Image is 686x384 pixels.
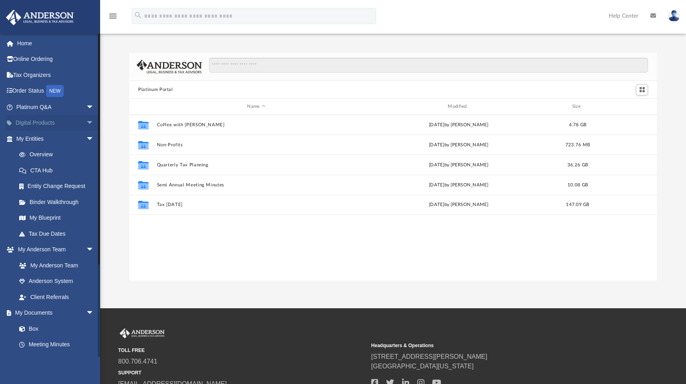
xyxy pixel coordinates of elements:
div: [DATE] by [PERSON_NAME] [359,121,558,129]
a: My Blueprint [11,210,102,226]
a: [GEOGRAPHIC_DATA][US_STATE] [371,363,474,370]
div: [DATE] by [PERSON_NAME] [359,162,558,169]
small: SUPPORT [118,369,366,376]
button: Non-Profits [157,142,356,148]
i: search [134,11,143,20]
a: Anderson System [11,273,102,289]
span: 10.08 GB [567,183,588,187]
button: Coffee with [PERSON_NAME] [157,122,356,127]
button: Tax [DATE] [157,202,356,207]
span: arrow_drop_down [86,131,102,147]
div: NEW [46,85,64,97]
a: CTA Hub [11,162,106,178]
img: User Pic [668,10,680,22]
a: Client Referrals [11,289,102,305]
a: Overview [11,147,106,163]
div: Name [157,103,356,110]
small: TOLL FREE [118,347,366,354]
span: arrow_drop_down [86,115,102,131]
span: 4.78 GB [569,123,587,127]
a: Platinum Q&Aarrow_drop_down [6,99,106,115]
a: My Anderson Team [11,257,98,273]
img: Anderson Advisors Platinum Portal [4,10,76,25]
a: Meeting Minutes [11,337,102,353]
a: Tax Organizers [6,67,106,83]
div: Modified [359,103,558,110]
button: Platinum Portal [138,86,173,93]
i: menu [108,11,118,21]
input: Search files and folders [209,58,648,73]
span: 147.09 GB [566,202,589,207]
span: arrow_drop_down [86,305,102,321]
div: Size [562,103,594,110]
button: Switch to Grid View [636,84,648,95]
a: My Entitiesarrow_drop_down [6,131,106,147]
div: [DATE] by [PERSON_NAME] [359,141,558,149]
div: [DATE] by [PERSON_NAME] [359,182,558,189]
a: My Documentsarrow_drop_down [6,305,102,321]
div: id [597,103,653,110]
a: Box [11,321,98,337]
a: Entity Change Request [11,178,106,194]
span: 36.26 GB [567,163,588,167]
a: Digital Productsarrow_drop_down [6,115,106,131]
a: [STREET_ADDRESS][PERSON_NAME] [371,353,487,360]
a: Home [6,35,106,51]
img: Anderson Advisors Platinum Portal [118,328,166,339]
a: Online Ordering [6,51,106,67]
a: 800.706.4741 [118,358,157,365]
a: Binder Walkthrough [11,194,106,210]
div: [DATE] by [PERSON_NAME] [359,201,558,208]
span: 723.76 MB [565,143,590,147]
a: Order StatusNEW [6,83,106,99]
div: id [133,103,153,110]
button: Quarterly Tax Planning [157,162,356,168]
button: Semi Annual Meeting Minutes [157,182,356,188]
span: arrow_drop_down [86,242,102,258]
div: grid [129,115,657,281]
a: Forms Library [11,352,98,368]
a: Tax Due Dates [11,226,106,242]
a: menu [108,15,118,21]
small: Headquarters & Operations [371,342,619,349]
a: My Anderson Teamarrow_drop_down [6,242,102,258]
span: arrow_drop_down [86,99,102,115]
